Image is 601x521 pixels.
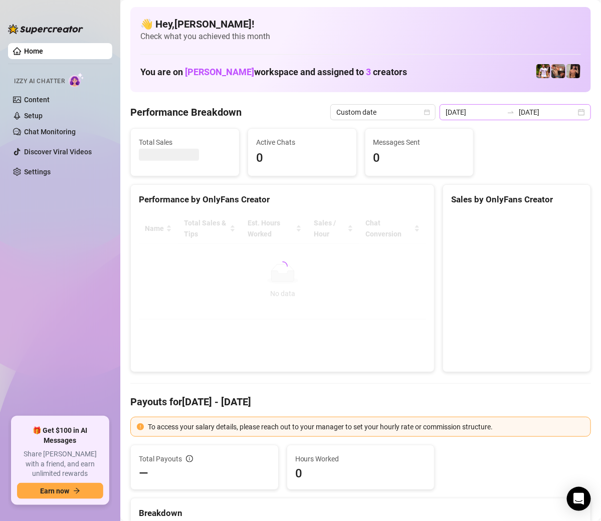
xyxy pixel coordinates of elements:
[295,465,427,481] span: 0
[8,24,83,34] img: logo-BBDzfeDw.svg
[140,67,407,78] h1: You are on workspace and assigned to creators
[73,487,80,494] span: arrow-right
[256,149,348,168] span: 0
[446,107,503,118] input: Start date
[566,64,580,78] img: Zach
[276,260,289,273] span: loading
[139,465,148,481] span: —
[295,453,427,464] span: Hours Worked
[507,108,515,116] span: to
[336,105,430,120] span: Custom date
[139,137,231,148] span: Total Sales
[507,108,515,116] span: swap-right
[551,64,565,78] img: Osvaldo
[519,107,576,118] input: End date
[186,455,193,462] span: info-circle
[256,137,348,148] span: Active Chats
[24,112,43,120] a: Setup
[17,483,103,499] button: Earn nowarrow-right
[567,487,591,511] div: Open Intercom Messenger
[373,137,466,148] span: Messages Sent
[40,487,69,495] span: Earn now
[14,77,65,86] span: Izzy AI Chatter
[24,47,43,55] a: Home
[148,421,584,432] div: To access your salary details, please reach out to your manager to set your hourly rate or commis...
[130,395,591,409] h4: Payouts for [DATE] - [DATE]
[140,17,581,31] h4: 👋 Hey, [PERSON_NAME] !
[24,96,50,104] a: Content
[366,67,371,77] span: 3
[24,148,92,156] a: Discover Viral Videos
[373,149,466,168] span: 0
[130,105,242,119] h4: Performance Breakdown
[17,426,103,445] span: 🎁 Get $100 in AI Messages
[185,67,254,77] span: [PERSON_NAME]
[69,73,84,87] img: AI Chatter
[451,193,582,206] div: Sales by OnlyFans Creator
[424,109,430,115] span: calendar
[17,449,103,479] span: Share [PERSON_NAME] with a friend, and earn unlimited rewards
[139,193,426,206] div: Performance by OnlyFans Creator
[24,168,51,176] a: Settings
[140,31,581,42] span: Check what you achieved this month
[139,453,182,464] span: Total Payouts
[139,506,582,520] div: Breakdown
[536,64,550,78] img: Hector
[24,128,76,136] a: Chat Monitoring
[137,423,144,430] span: exclamation-circle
